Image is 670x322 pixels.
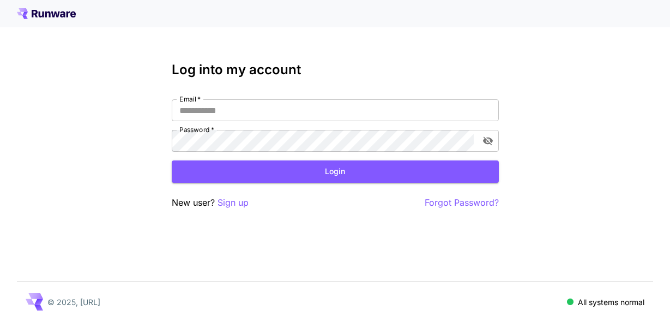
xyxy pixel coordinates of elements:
p: All systems normal [578,296,644,308]
button: Sign up [218,196,249,210]
p: New user? [172,196,249,210]
h3: Log into my account [172,62,499,77]
label: Email [179,94,201,104]
label: Password [179,125,214,134]
button: Forgot Password? [425,196,499,210]
p: © 2025, [URL] [47,296,100,308]
button: toggle password visibility [478,131,498,151]
button: Login [172,160,499,183]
